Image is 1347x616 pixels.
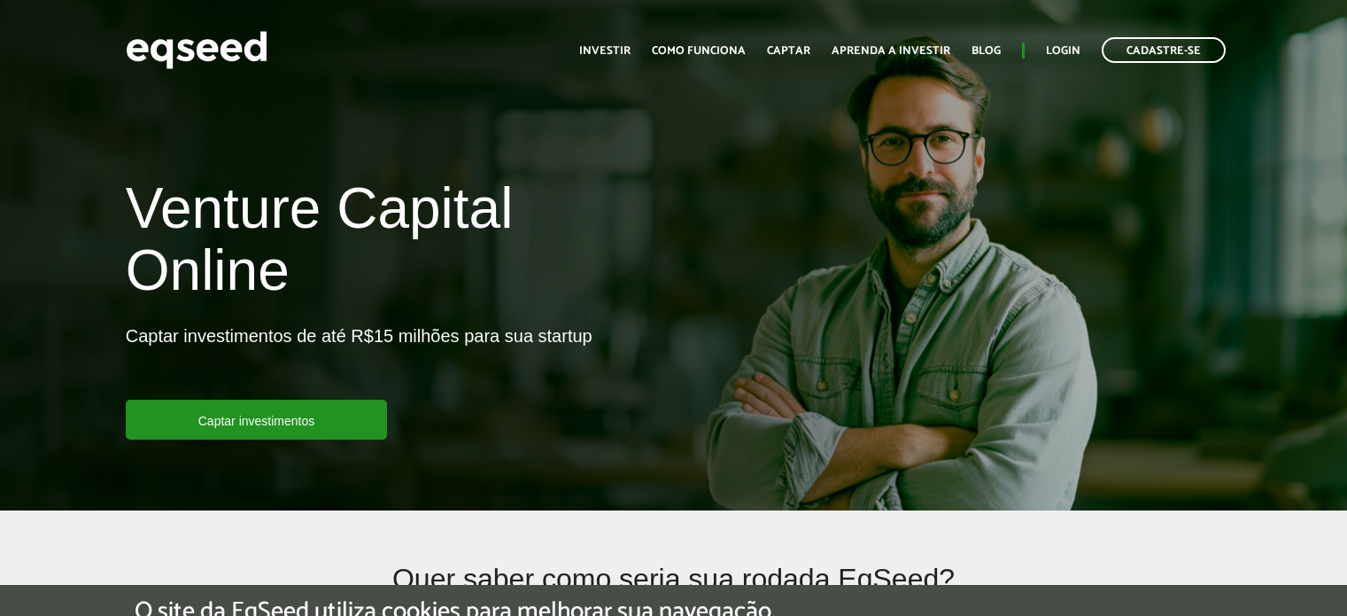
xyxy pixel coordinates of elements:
[972,45,1001,57] a: Blog
[579,45,631,57] a: Investir
[126,177,661,311] h1: Venture Capital Online
[652,45,746,57] a: Como funciona
[832,45,950,57] a: Aprenda a investir
[767,45,810,57] a: Captar
[126,325,592,400] p: Captar investimentos de até R$15 milhões para sua startup
[126,400,388,440] a: Captar investimentos
[1102,37,1226,63] a: Cadastre-se
[1046,45,1080,57] a: Login
[126,27,267,74] img: EqSeed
